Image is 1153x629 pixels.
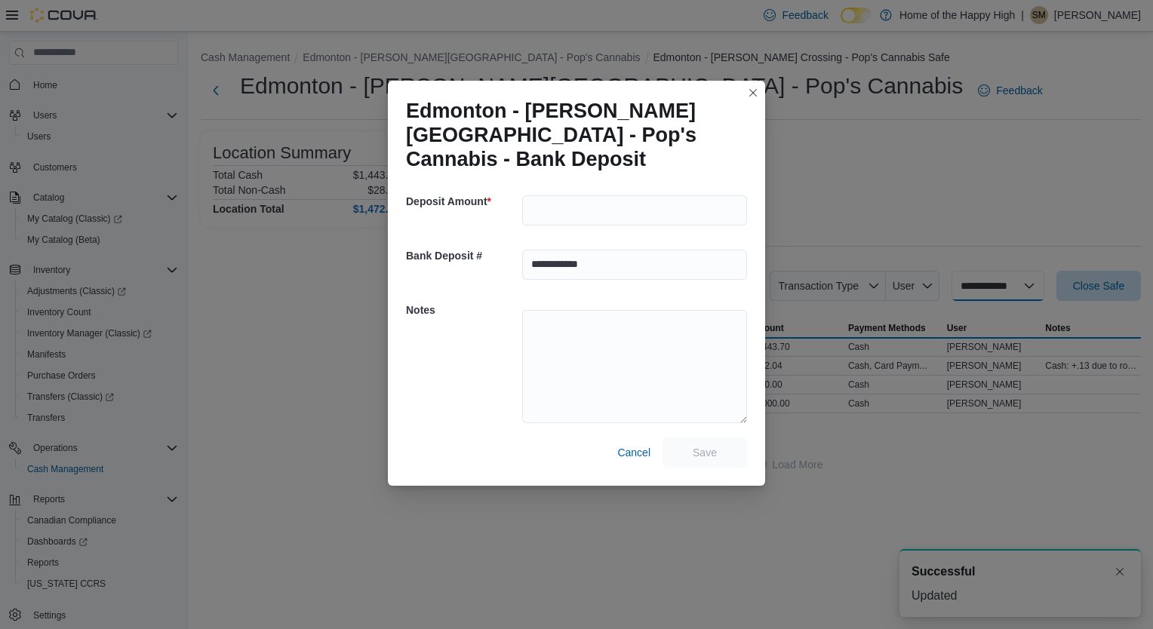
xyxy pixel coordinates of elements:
h5: Deposit Amount [406,186,519,216]
h5: Bank Deposit # [406,241,519,271]
span: Cancel [617,445,650,460]
h5: Notes [406,295,519,325]
span: Save [693,445,717,460]
button: Cancel [611,437,656,468]
button: Closes this modal window [744,84,762,102]
h1: Edmonton - [PERSON_NAME][GEOGRAPHIC_DATA] - Pop's Cannabis - Bank Deposit [406,99,735,171]
button: Save [663,437,747,468]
